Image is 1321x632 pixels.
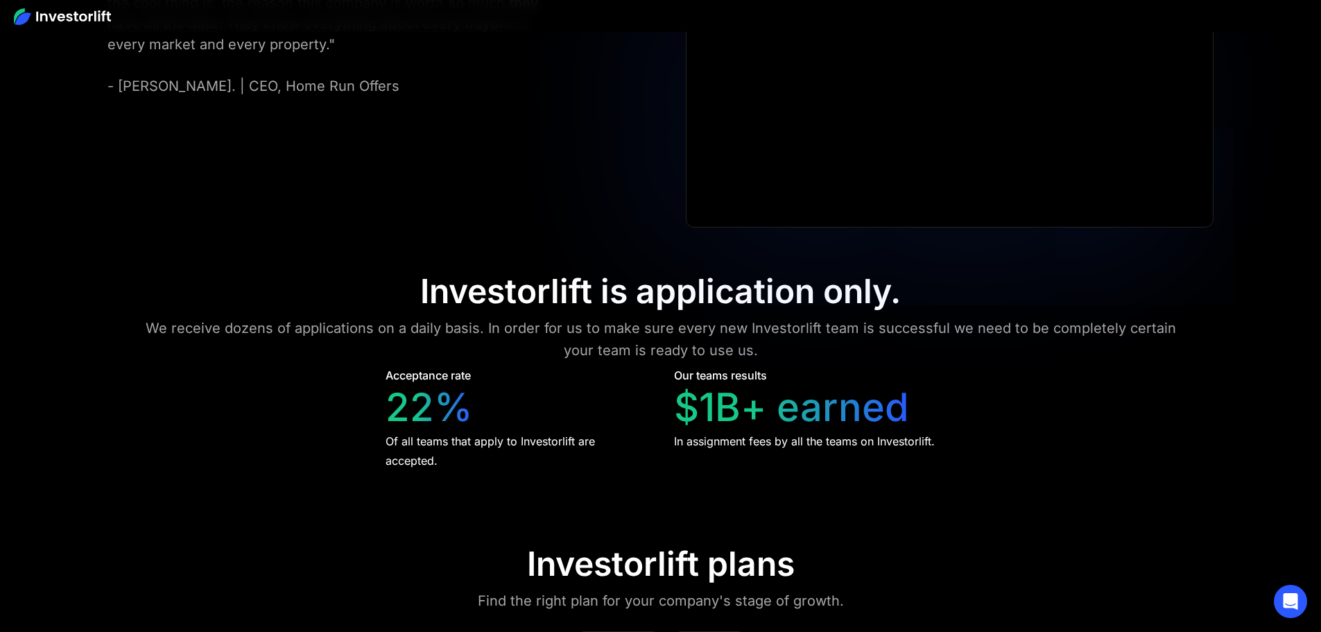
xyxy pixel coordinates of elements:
div: Acceptance rate [386,367,471,384]
div: $1B+ earned [674,384,909,431]
div: Investorlift is application only. [420,271,901,311]
div: In assignment fees by all the teams on Investorlift. [674,432,935,451]
div: 22% [386,384,473,431]
div: Of all teams that apply to Investorlift are accepted. [386,432,648,470]
div: Our teams results [674,367,767,384]
div: We receive dozens of applications on a daily basis. In order for us to make sure every new Invest... [132,317,1189,361]
div: Open Intercom Messenger [1274,585,1307,618]
div: Find the right plan for your company's stage of growth. [478,590,844,612]
div: Investorlift plans [527,544,795,584]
